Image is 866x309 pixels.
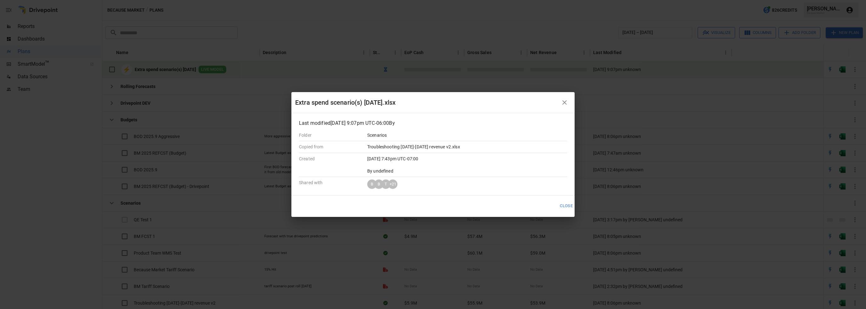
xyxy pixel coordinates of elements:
button: Close [556,201,577,211]
div: B [367,179,377,189]
p: Folder [299,132,362,138]
div: + 21 [388,179,397,189]
p: Last modified [DATE] 9:07pm UTC-06:00 By [299,119,567,127]
p: By undefined [367,168,499,174]
div: Extra spend scenario(s) [DATE].xlsx [295,97,558,108]
p: Created [299,156,362,162]
p: Troubleshooting [DATE]-[DATE] revenue v2.xlsx [367,144,499,150]
div: B [374,179,384,189]
div: T [381,179,391,189]
p: Copied from [299,144,362,150]
p: Scenarios [367,132,499,138]
p: [DATE] 7:43pm UTC-07:00 [367,156,499,162]
p: Shared with [299,179,362,186]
